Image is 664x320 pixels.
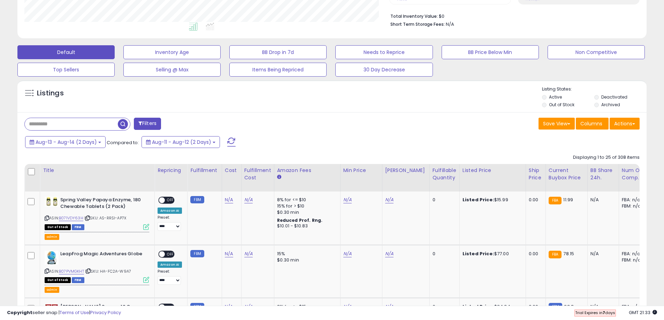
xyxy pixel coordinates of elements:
[549,167,585,181] div: Current Buybox Price
[17,63,115,77] button: Top Sellers
[343,196,352,203] a: N/A
[463,196,494,203] b: Listed Price:
[575,310,615,315] span: Trial Expires in days
[277,223,335,229] div: $10.01 - $10.83
[72,277,84,283] span: FBM
[549,251,562,258] small: FBA
[190,250,204,257] small: FBM
[463,251,520,257] div: $77.00
[277,209,335,216] div: $0.30 min
[45,277,71,283] span: All listings that are currently out of stock and unavailable for purchase on Amazon
[36,139,97,146] span: Aug-13 - Aug-14 (2 Days)
[580,120,602,127] span: Columns
[190,196,204,203] small: FBM
[277,217,323,223] b: Reduced Prof. Rng.
[72,224,84,230] span: FBM
[7,309,32,316] strong: Copyright
[603,310,605,315] b: 7
[590,197,613,203] div: N/A
[45,224,71,230] span: All listings that are currently out of stock and unavailable for purchase on Amazon
[385,250,394,257] a: N/A
[539,118,575,130] button: Save View
[229,63,327,77] button: Items Being Repriced
[433,197,454,203] div: 0
[343,250,352,257] a: N/A
[152,139,211,146] span: Aug-11 - Aug-12 (2 Days)
[610,118,640,130] button: Actions
[158,208,182,214] div: Amazon AI
[25,136,106,148] button: Aug-13 - Aug-14 (2 Days)
[622,251,645,257] div: FBA: n/a
[529,167,543,181] div: Ship Price
[629,309,657,316] span: 2025-08-15 21:33 GMT
[433,167,457,181] div: Fulfillable Quantity
[529,251,540,257] div: 0.00
[244,196,253,203] a: N/A
[90,309,121,316] a: Privacy Policy
[45,197,149,229] div: ASIN:
[142,136,220,148] button: Aug-11 - Aug-12 (2 Days)
[85,268,131,274] span: | SKU: HA-FC2A-W9A7
[60,197,145,211] b: Spring Valley Papaya Enzyme, 180 Chewable Tablets (2 Pack)
[37,88,64,98] h5: Listings
[165,197,176,203] span: OFF
[548,45,645,59] button: Non Competitive
[277,174,281,180] small: Amazon Fees.
[244,250,253,257] a: N/A
[390,13,438,19] b: Total Inventory Value:
[622,203,645,209] div: FBM: n/a
[590,251,613,257] div: N/A
[225,196,233,203] a: N/A
[225,250,233,257] a: N/A
[244,167,271,181] div: Fulfillment Cost
[165,251,176,257] span: OFF
[225,167,238,174] div: Cost
[134,118,161,130] button: Filters
[446,21,454,28] span: N/A
[158,215,182,231] div: Preset:
[601,94,627,100] label: Deactivated
[563,250,574,257] span: 78.15
[45,251,149,282] div: ASIN:
[45,234,59,240] button: admin
[542,86,647,93] p: Listing States:
[60,309,89,316] a: Terms of Use
[622,167,647,181] div: Num of Comp.
[343,167,379,174] div: Min Price
[622,257,645,263] div: FBM: n/a
[45,287,59,293] button: admin
[529,197,540,203] div: 0.00
[229,45,327,59] button: BB Drop in 7d
[442,45,539,59] button: BB Price Below Min
[60,251,145,259] b: LeapFrog Magic Adventures Globe
[190,167,219,174] div: Fulfillment
[576,118,609,130] button: Columns
[549,94,562,100] label: Active
[549,197,562,204] small: FBA
[390,11,634,20] li: $0
[390,21,445,27] b: Short Term Storage Fees:
[335,63,433,77] button: 30 Day Decrease
[463,250,494,257] b: Listed Price:
[463,167,523,174] div: Listed Price
[622,197,645,203] div: FBA: n/a
[277,257,335,263] div: $0.30 min
[277,167,337,174] div: Amazon Fees
[59,268,84,274] a: B07PVMGKHT
[563,196,573,203] span: 11.99
[277,197,335,203] div: 8% for <= $10
[433,251,454,257] div: 0
[158,262,182,268] div: Amazon AI
[573,154,640,161] div: Displaying 1 to 25 of 308 items
[107,139,139,146] span: Compared to:
[59,215,83,221] a: B071VDY63H
[590,167,616,181] div: BB Share 24h.
[601,102,620,108] label: Archived
[158,167,184,174] div: Repricing
[123,63,221,77] button: Selling @ Max
[45,197,59,206] img: 413lIKzOjGL._SL40_.jpg
[277,251,335,257] div: 15%
[17,45,115,59] button: Default
[335,45,433,59] button: Needs to Reprice
[45,251,59,265] img: 41D6hg35vDL._SL40_.jpg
